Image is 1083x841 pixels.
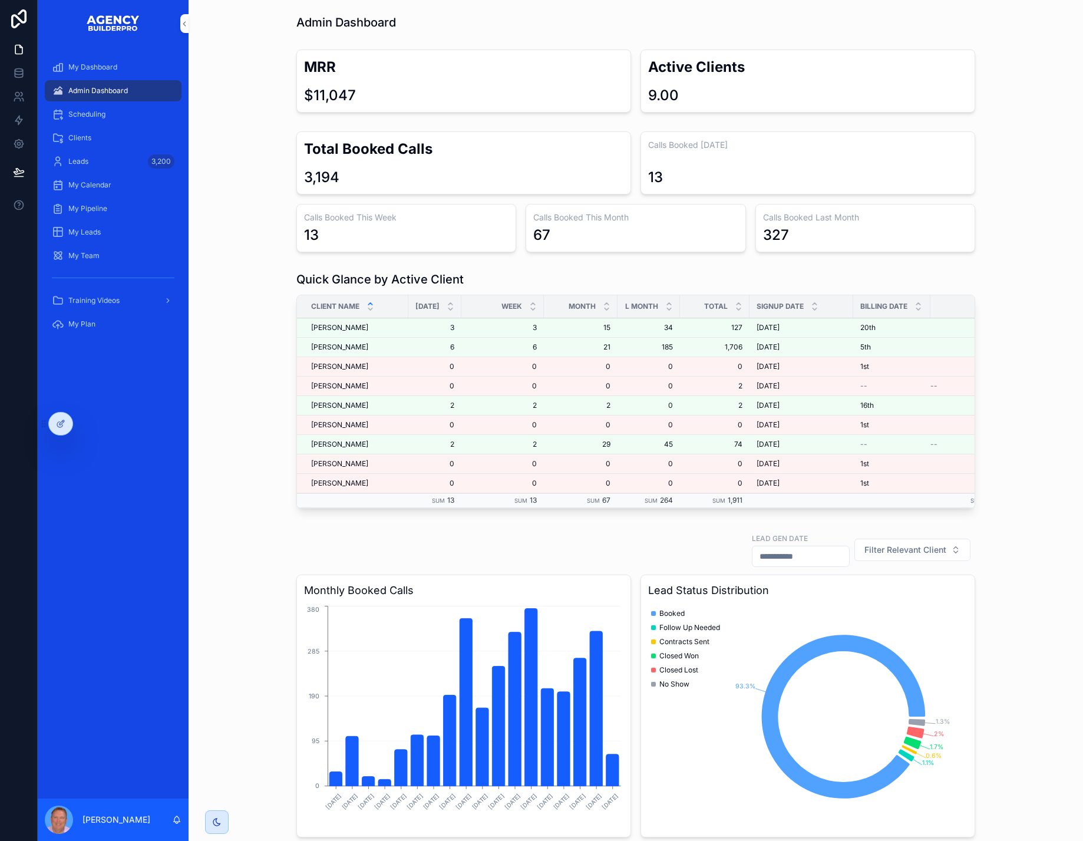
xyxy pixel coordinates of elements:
tspan: 0 [315,782,319,790]
div: 3,194 [304,168,339,187]
a: $2,747 [930,459,1005,469]
span: 0 [551,459,610,469]
img: App logo [86,14,140,33]
span: Training Videos [68,296,120,305]
span: 0 [687,479,742,488]
span: 13 [447,496,454,504]
text: [DATE] [373,792,391,810]
a: 1st [860,479,923,488]
span: $0 [930,362,1005,371]
span: [PERSON_NAME] [311,323,368,332]
span: 1,706 [687,342,742,352]
h2: Active Clients [648,57,968,77]
a: $0 [930,479,1005,488]
a: [PERSON_NAME] [311,420,401,430]
span: 1,911 [728,496,742,504]
span: 16th [860,401,874,410]
tspan: 1.7% [930,743,943,751]
a: My Dashboard [45,57,181,78]
span: 5th [860,342,871,352]
a: 15 [551,323,610,332]
a: $0 [930,420,1005,430]
div: chart [304,603,623,830]
a: Admin Dashboard [45,80,181,101]
span: 34 [625,323,673,332]
a: 0 [468,362,537,371]
text: [DATE] [471,792,489,810]
span: 0 [687,420,742,430]
span: [DATE] [415,302,440,311]
a: 2 [468,401,537,410]
a: [PERSON_NAME] [311,440,401,449]
tspan: 2% [934,730,944,738]
a: 185 [625,342,673,352]
h3: Calls Booked [DATE] [648,139,968,151]
span: Client Name [311,302,359,311]
span: Follow Up Needed [659,623,720,632]
a: 0 [468,479,537,488]
span: $2,500 [930,323,1005,332]
a: Scheduling [45,104,181,125]
h3: Calls Booked This Month [533,212,738,223]
a: 1st [860,459,923,469]
span: 2 [687,401,742,410]
h3: Calls Booked Last Month [763,212,968,223]
a: [PERSON_NAME] [311,323,401,332]
span: 0 [625,401,673,410]
a: 2 [551,401,610,410]
tspan: 93.3% [735,682,755,690]
tspan: 285 [308,648,319,655]
span: My Plan [68,319,95,329]
tspan: 0.6% [926,752,942,760]
a: 0 [625,459,673,469]
span: 0 [687,459,742,469]
tspan: 190 [309,692,319,700]
a: [DATE] [757,401,846,410]
a: Clients [45,127,181,149]
a: 1st [860,362,923,371]
div: scrollable content [38,47,189,352]
div: 9.00 [648,86,679,105]
a: -- [860,440,923,449]
span: Billing Date [860,302,907,311]
a: 0 [468,381,537,391]
text: [DATE] [341,792,359,810]
a: 0 [687,362,742,371]
span: 2 [468,440,537,449]
label: Lead Gen Date [752,533,808,543]
h1: Admin Dashboard [296,14,396,31]
small: Sum [712,497,725,504]
span: 0 [415,420,454,430]
a: 3 [468,323,537,332]
span: 0 [551,420,610,430]
span: 67 [602,496,610,504]
a: [PERSON_NAME] [311,362,401,371]
a: 5th [860,342,923,352]
a: 6 [415,342,454,352]
a: 0 [415,381,454,391]
span: Week [501,302,522,311]
span: Closed Won [659,651,699,661]
span: [DATE] [757,401,780,410]
text: [DATE] [585,792,603,810]
span: [DATE] [757,420,780,430]
a: [PERSON_NAME] [311,342,401,352]
text: [DATE] [389,792,408,810]
small: Sum [587,497,600,504]
span: [PERSON_NAME] [311,420,368,430]
span: 127 [687,323,742,332]
text: [DATE] [438,792,457,810]
span: 0 [415,362,454,371]
text: [DATE] [601,792,619,810]
h3: Lead Status Distribution [648,582,968,599]
span: [DATE] [757,459,780,469]
a: -- [930,440,1005,449]
tspan: 1.3% [936,718,950,725]
a: 0 [415,459,454,469]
